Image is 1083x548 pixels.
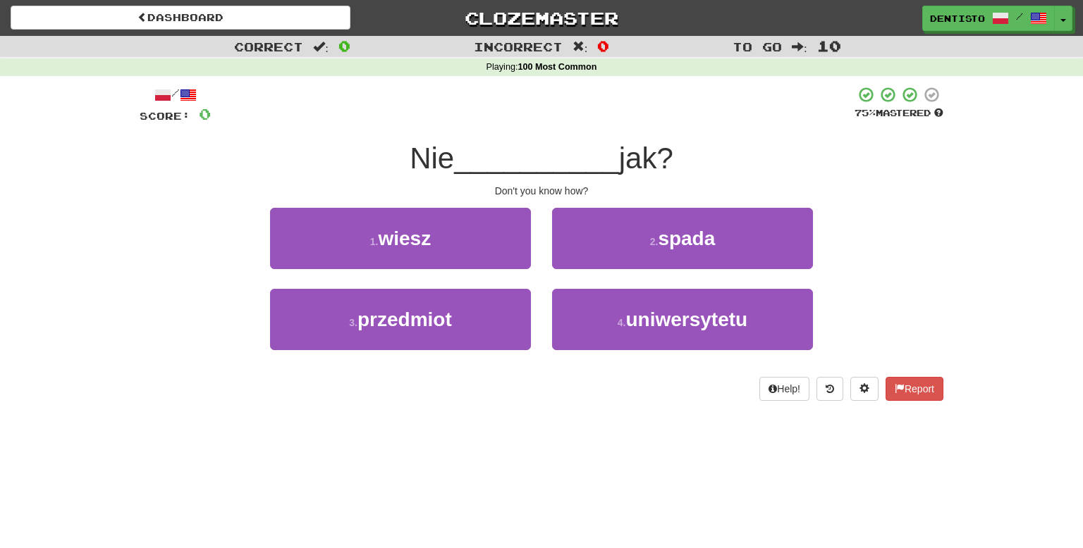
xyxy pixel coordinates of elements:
span: 0 [199,105,211,123]
strong: 100 Most Common [518,62,596,72]
span: Dentisto [930,12,985,25]
span: 0 [338,37,350,54]
button: Round history (alt+y) [816,377,843,401]
button: Help! [759,377,809,401]
span: spada [658,228,715,249]
a: Dentisto / [922,6,1055,31]
span: : [792,41,807,53]
span: / [1016,11,1023,21]
small: 3 . [349,317,357,328]
button: Report [886,377,943,401]
span: Nie [410,142,454,175]
a: Dashboard [11,6,350,30]
span: __________ [454,142,619,175]
span: uniwersytetu [625,309,747,330]
div: Mastered [855,107,943,120]
span: wiesz [378,228,431,249]
span: 75 % [855,107,876,118]
span: 0 [597,37,609,54]
button: 2.spada [552,208,813,269]
span: : [573,41,588,53]
span: przedmiot [357,309,452,330]
button: 4.uniwersytetu [552,289,813,350]
span: Correct [234,39,303,54]
button: 3.przedmiot [270,289,531,350]
span: Incorrect [474,39,563,54]
span: jak? [619,142,673,175]
small: 4 . [618,317,626,328]
div: Don't you know how? [140,184,943,198]
span: To go [733,39,782,54]
button: 1.wiesz [270,208,531,269]
span: : [313,41,329,53]
span: 10 [817,37,841,54]
div: / [140,86,211,104]
small: 2 . [650,236,659,247]
small: 1 . [370,236,379,247]
span: Score: [140,110,190,122]
a: Clozemaster [372,6,711,30]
